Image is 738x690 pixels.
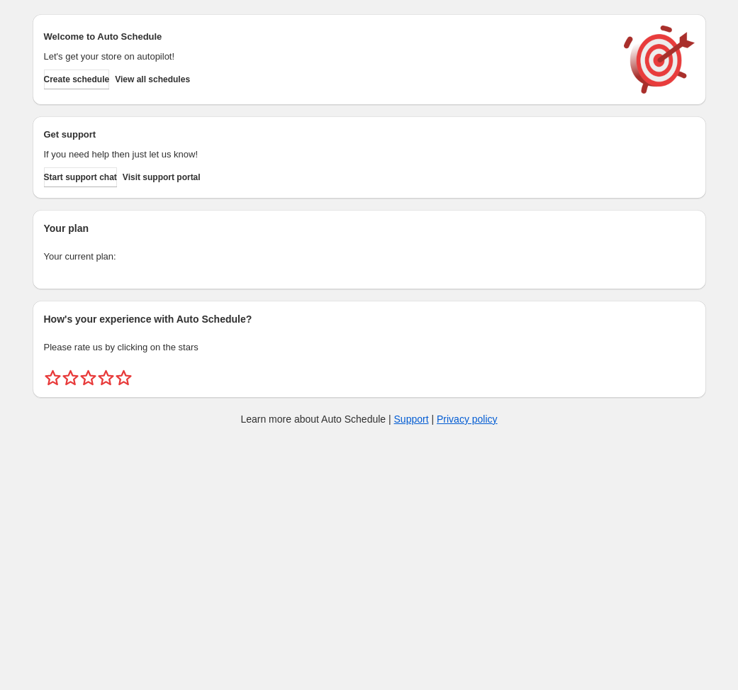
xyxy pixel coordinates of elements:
h2: Your plan [44,221,695,235]
h2: How's your experience with Auto Schedule? [44,312,695,326]
p: Learn more about Auto Schedule | | [240,412,497,426]
p: Let's get your store on autopilot! [44,50,610,64]
p: If you need help then just let us know! [44,148,610,162]
a: Start support chat [44,167,117,187]
span: View all schedules [115,74,190,85]
span: Start support chat [44,172,117,183]
button: Create schedule [44,69,110,89]
p: Please rate us by clicking on the stars [44,340,695,355]
button: View all schedules [115,69,190,89]
span: Visit support portal [123,172,201,183]
h2: Get support [44,128,610,142]
p: Your current plan: [44,250,695,264]
a: Visit support portal [123,167,201,187]
h2: Welcome to Auto Schedule [44,30,610,44]
a: Privacy policy [437,413,498,425]
span: Create schedule [44,74,110,85]
a: Support [394,413,429,425]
